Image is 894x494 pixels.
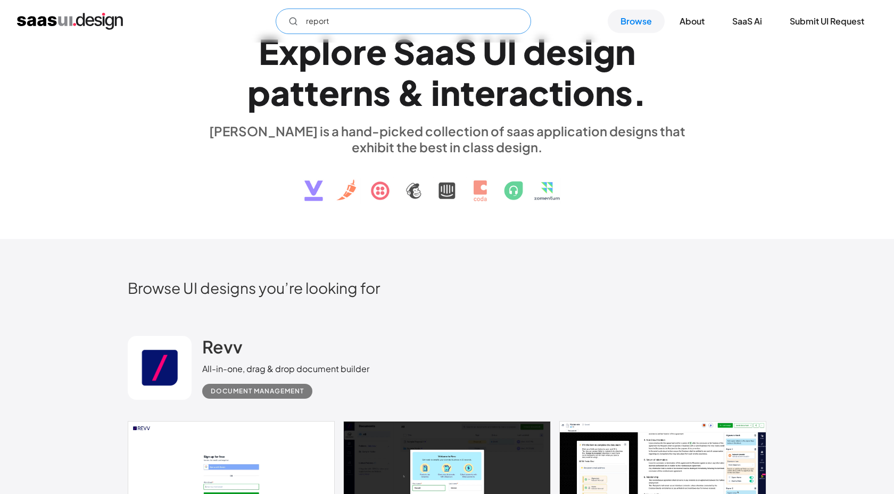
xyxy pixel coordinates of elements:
div: s [373,72,391,113]
a: home [17,13,123,30]
div: d [523,31,546,72]
div: a [270,72,290,113]
a: About [667,10,717,33]
img: text, icon, saas logo [286,155,608,210]
h1: Explore SaaS UI design patterns & interactions. [202,31,692,113]
div: c [528,72,549,113]
div: a [435,31,454,72]
div: p [247,72,270,113]
div: a [415,31,435,72]
div: e [475,72,495,113]
div: n [595,72,615,113]
h2: Browse UI designs you’re looking for [128,278,766,297]
div: r [353,31,366,72]
div: e [546,31,567,72]
div: r [495,72,509,113]
div: n [615,31,635,72]
div: x [279,31,299,72]
div: n [353,72,373,113]
div: a [509,72,528,113]
div: o [573,72,595,113]
div: I [507,31,517,72]
div: . [633,72,647,113]
a: Submit UI Request [777,10,877,33]
div: e [366,31,387,72]
form: Email Form [276,9,531,34]
a: SaaS Ai [719,10,775,33]
div: i [431,72,440,113]
input: Search UI designs you're looking for... [276,9,531,34]
div: i [584,31,593,72]
div: Document Management [211,385,304,398]
div: e [319,72,340,113]
h2: Revv [202,336,243,357]
div: s [567,31,584,72]
div: s [615,72,633,113]
div: S [454,31,476,72]
div: U [483,31,507,72]
div: o [330,31,353,72]
div: l [321,31,330,72]
div: & [397,72,425,113]
div: i [564,72,573,113]
div: All-in-one, drag & drop document builder [202,363,369,375]
div: p [299,31,321,72]
div: t [549,72,564,113]
div: n [440,72,460,113]
div: g [593,31,615,72]
div: t [290,72,304,113]
a: Browse [608,10,665,33]
div: t [460,72,475,113]
div: r [340,72,353,113]
div: E [259,31,279,72]
div: t [304,72,319,113]
a: Revv [202,336,243,363]
div: [PERSON_NAME] is a hand-picked collection of saas application designs that exhibit the best in cl... [202,123,692,155]
div: S [393,31,415,72]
